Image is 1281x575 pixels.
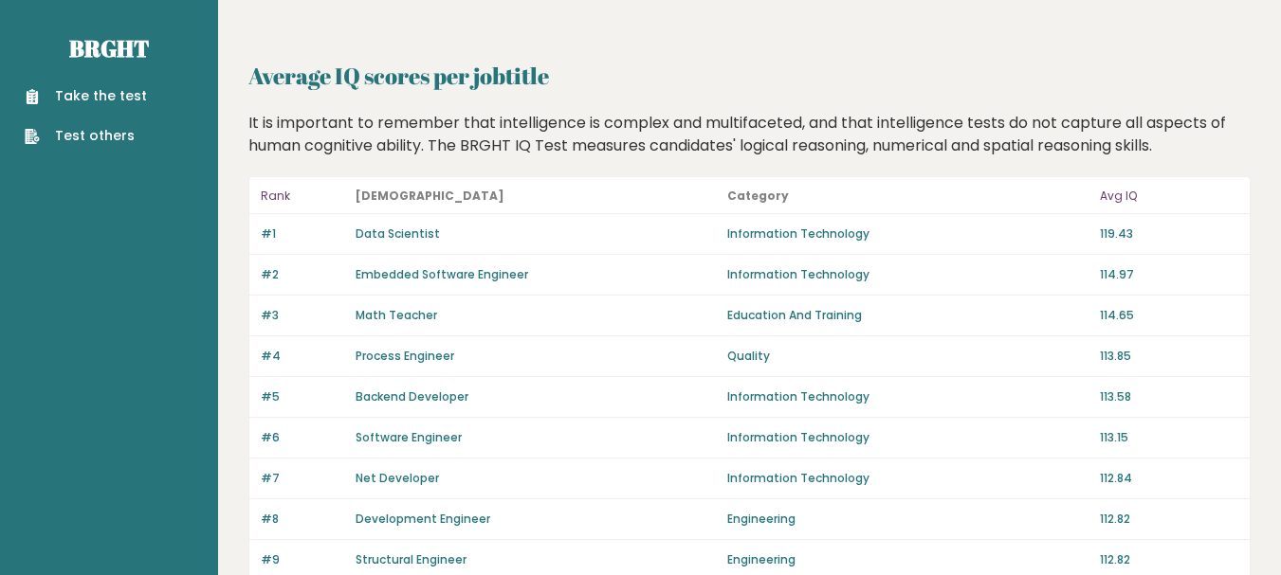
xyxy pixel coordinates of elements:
a: Structural Engineer [356,551,467,567]
a: Data Scientist [356,225,440,242]
a: Backend Developer [356,388,468,404]
p: 119.43 [1100,225,1238,243]
p: Avg IQ [1100,185,1238,207]
p: #2 [261,266,344,283]
p: #6 [261,429,344,446]
a: Test others [25,126,147,146]
p: Information Technology [727,388,1088,405]
a: Brght [69,33,149,63]
p: Information Technology [727,470,1088,487]
p: Quality [727,348,1088,365]
a: Math Teacher [356,307,437,323]
p: 114.97 [1100,266,1238,283]
div: It is important to remember that intelligence is complex and multifaceted, and that intelligence ... [242,112,1258,157]
p: Education And Training [727,307,1088,324]
a: Development Engineer [356,511,490,527]
p: #5 [261,388,344,405]
p: Engineering [727,551,1088,568]
p: #7 [261,470,344,487]
b: [DEMOGRAPHIC_DATA] [356,188,504,204]
p: Engineering [727,511,1088,528]
p: 113.15 [1100,429,1238,446]
p: #8 [261,511,344,528]
a: Embedded Software Engineer [356,266,528,282]
a: Software Engineer [356,429,462,445]
p: 112.82 [1100,511,1238,528]
p: #3 [261,307,344,324]
p: 113.85 [1100,348,1238,365]
p: Information Technology [727,225,1088,243]
p: 112.82 [1100,551,1238,568]
p: #4 [261,348,344,365]
p: #9 [261,551,344,568]
p: 113.58 [1100,388,1238,405]
p: 114.65 [1100,307,1238,324]
a: Process Engineer [356,348,454,364]
p: Information Technology [727,429,1088,446]
p: #1 [261,225,344,243]
a: Net Developer [356,470,439,486]
p: 112.84 [1100,470,1238,487]
p: Rank [261,185,344,207]
a: Take the test [25,86,147,106]
h2: Average IQ scores per jobtitle [248,59,1251,93]
p: Information Technology [727,266,1088,283]
b: Category [727,188,789,204]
